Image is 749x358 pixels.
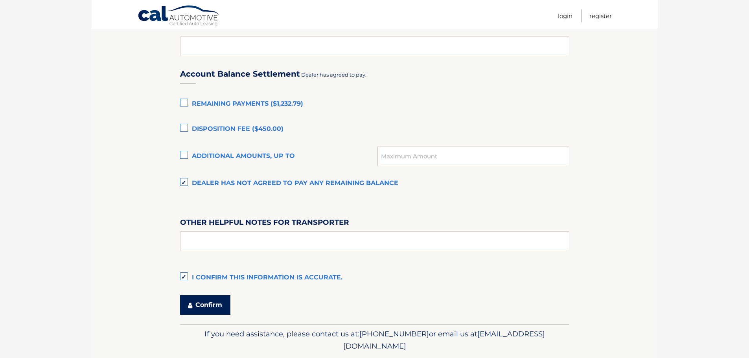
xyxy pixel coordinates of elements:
label: Disposition Fee ($450.00) [180,121,569,137]
label: I confirm this information is accurate. [180,270,569,286]
label: Dealer has not agreed to pay any remaining balance [180,176,569,191]
a: Login [558,9,572,22]
input: Maximum Amount [377,147,569,166]
span: Dealer has agreed to pay: [301,72,366,78]
span: [PHONE_NUMBER] [359,329,429,338]
h3: Account Balance Settlement [180,69,300,79]
a: Cal Automotive [138,5,220,28]
label: Other helpful notes for transporter [180,217,349,231]
p: If you need assistance, please contact us at: or email us at [185,328,564,353]
label: Additional amounts, up to [180,149,378,164]
a: Register [589,9,612,22]
button: Confirm [180,295,230,315]
label: Remaining Payments ($1,232.79) [180,96,569,112]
